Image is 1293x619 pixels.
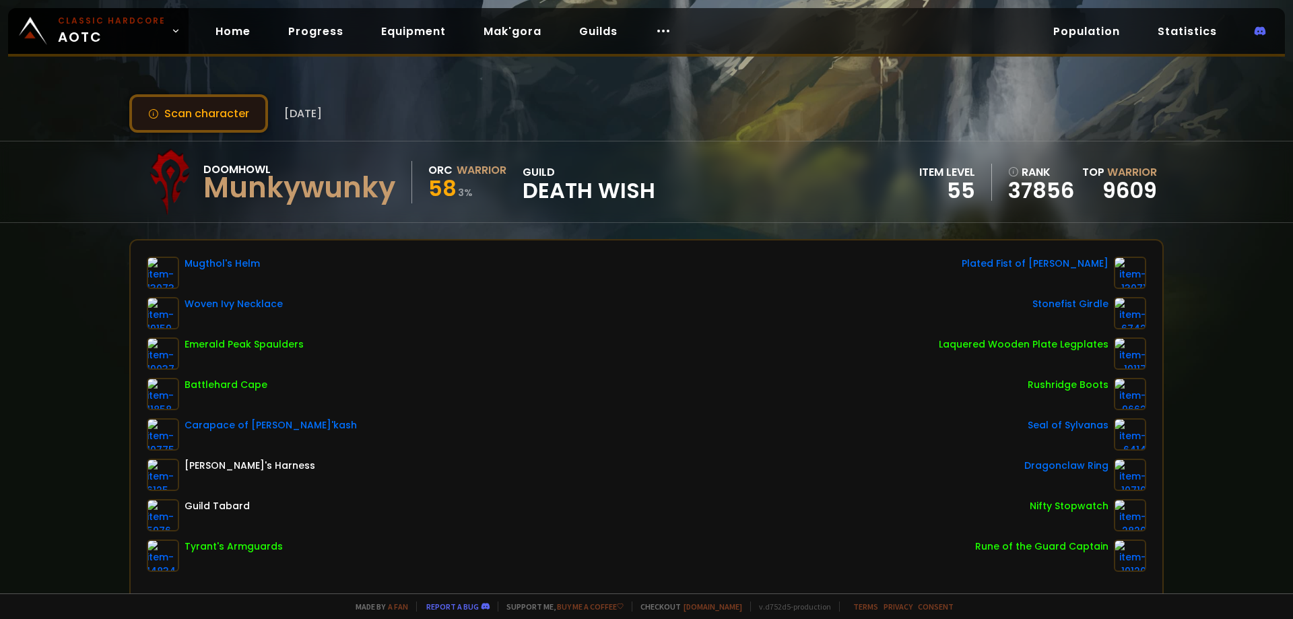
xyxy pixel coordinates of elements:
[147,378,179,410] img: item-11858
[147,297,179,329] img: item-19159
[523,181,655,201] span: Death Wish
[1042,18,1131,45] a: Population
[1147,18,1228,45] a: Statistics
[962,257,1108,271] div: Plated Fist of [PERSON_NAME]
[1114,378,1146,410] img: item-9662
[939,337,1108,352] div: Laquered Wooden Plate Legplates
[147,459,179,491] img: item-6125
[388,601,408,612] a: a fan
[8,8,189,54] a: Classic HardcoreAOTC
[428,173,457,203] span: 58
[1114,540,1146,572] img: item-19120
[203,161,395,178] div: Doomhowl
[853,601,878,612] a: Terms
[185,418,357,432] div: Carapace of [PERSON_NAME]'kash
[1114,459,1146,491] img: item-10710
[205,18,261,45] a: Home
[185,540,283,554] div: Tyrant's Armguards
[147,540,179,572] img: item-14834
[457,162,506,178] div: Warrior
[203,178,395,198] div: Munkywunky
[185,459,315,473] div: [PERSON_NAME]'s Harness
[1008,181,1074,201] a: 37856
[458,186,473,199] small: 3 %
[58,15,166,27] small: Classic Hardcore
[919,164,975,181] div: item level
[1114,499,1146,531] img: item-2820
[1102,175,1157,205] a: 9609
[147,418,179,451] img: item-10775
[1024,459,1108,473] div: Dragonclaw Ring
[277,18,354,45] a: Progress
[684,601,742,612] a: [DOMAIN_NAME]
[918,601,954,612] a: Consent
[1082,164,1157,181] div: Top
[147,499,179,531] img: item-5976
[284,105,322,122] span: [DATE]
[185,499,250,513] div: Guild Tabard
[185,297,283,311] div: Woven Ivy Necklace
[1030,499,1108,513] div: Nifty Stopwatch
[426,601,479,612] a: Report a bug
[58,15,166,47] span: AOTC
[1032,297,1108,311] div: Stonefist Girdle
[1114,257,1146,289] img: item-13071
[523,164,655,201] div: guild
[147,337,179,370] img: item-19037
[185,257,260,271] div: Mugthol's Helm
[557,601,624,612] a: Buy me a coffee
[632,601,742,612] span: Checkout
[750,601,831,612] span: v. d752d5 - production
[919,181,975,201] div: 55
[428,162,453,178] div: Orc
[1028,418,1108,432] div: Seal of Sylvanas
[129,94,268,133] button: Scan character
[1114,418,1146,451] img: item-6414
[473,18,552,45] a: Mak'gora
[147,257,179,289] img: item-13073
[1028,378,1108,392] div: Rushridge Boots
[884,601,913,612] a: Privacy
[347,601,408,612] span: Made by
[498,601,624,612] span: Support me,
[370,18,457,45] a: Equipment
[1114,337,1146,370] img: item-19117
[1008,164,1074,181] div: rank
[1114,297,1146,329] img: item-6742
[185,337,304,352] div: Emerald Peak Spaulders
[975,540,1108,554] div: Rune of the Guard Captain
[1107,164,1157,180] span: Warrior
[568,18,628,45] a: Guilds
[185,378,267,392] div: Battlehard Cape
